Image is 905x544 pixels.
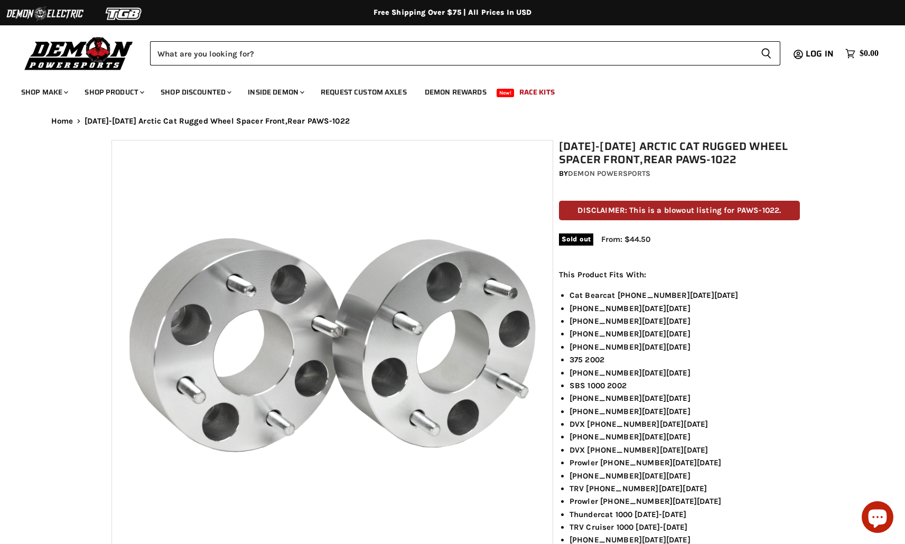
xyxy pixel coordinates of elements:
[559,268,800,281] p: This Product Fits With:
[21,34,137,72] img: Demon Powersports
[570,418,800,430] li: DVX [PHONE_NUMBER][DATE][DATE]
[77,81,151,103] a: Shop Product
[417,81,495,103] a: Demon Rewards
[570,302,800,315] li: [PHONE_NUMBER][DATE][DATE]
[13,81,74,103] a: Shop Make
[570,379,800,392] li: SBS 1000 2002
[497,89,515,97] span: New!
[559,140,800,166] h1: [DATE]-[DATE] Arctic Cat Rugged Wheel Spacer Front,Rear PAWS-1022
[570,341,800,353] li: [PHONE_NUMBER][DATE][DATE]
[30,117,875,126] nav: Breadcrumbs
[570,405,800,418] li: [PHONE_NUMBER][DATE][DATE]
[85,117,350,126] span: [DATE]-[DATE] Arctic Cat Rugged Wheel Spacer Front,Rear PAWS-1022
[85,4,164,24] img: TGB Logo 2
[570,353,800,366] li: 375 2002
[559,233,593,245] span: Sold out
[559,201,800,220] p: DISCLAIMER: This is a blowout listing for PAWS-1022.
[801,49,840,59] a: Log in
[30,8,875,17] div: Free Shipping Over $75 | All Prices In USD
[570,495,800,508] li: Prowler [PHONE_NUMBER][DATE][DATE]
[570,315,800,327] li: [PHONE_NUMBER][DATE][DATE]
[150,41,780,65] form: Product
[752,41,780,65] button: Search
[570,470,800,482] li: [PHONE_NUMBER][DATE][DATE]
[570,430,800,443] li: [PHONE_NUMBER][DATE][DATE]
[313,81,415,103] a: Request Custom Axles
[559,168,800,180] div: by
[570,456,800,469] li: Prowler [PHONE_NUMBER][DATE][DATE]
[806,47,834,60] span: Log in
[568,169,650,178] a: Demon Powersports
[5,4,85,24] img: Demon Electric Logo 2
[153,81,238,103] a: Shop Discounted
[511,81,563,103] a: Race Kits
[840,46,884,61] a: $0.00
[859,501,897,536] inbox-online-store-chat: Shopify online store chat
[570,444,800,456] li: DVX [PHONE_NUMBER][DATE][DATE]
[150,41,752,65] input: Search
[570,367,800,379] li: [PHONE_NUMBER][DATE][DATE]
[570,508,800,521] li: Thundercat 1000 [DATE]-[DATE]
[13,77,876,103] ul: Main menu
[240,81,311,103] a: Inside Demon
[570,327,800,340] li: [PHONE_NUMBER][DATE][DATE]
[570,289,800,302] li: Cat Bearcat [PHONE_NUMBER][DATE][DATE]
[570,521,800,533] li: TRV Cruiser 1000 [DATE]-[DATE]
[51,117,73,126] a: Home
[860,49,879,59] span: $0.00
[570,482,800,495] li: TRV [PHONE_NUMBER][DATE][DATE]
[601,235,650,244] span: From: $44.50
[570,392,800,405] li: [PHONE_NUMBER][DATE][DATE]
